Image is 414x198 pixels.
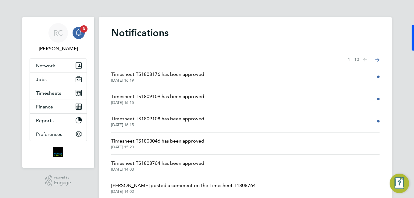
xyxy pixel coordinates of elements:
a: Timesheet TS1808176 has been approved[DATE] 16:19 [111,71,204,83]
span: RC [53,29,63,37]
nav: Select page of notifications list [348,54,380,66]
span: [DATE] 15:20 [111,145,204,150]
span: [DATE] 14:03 [111,167,204,172]
span: Finance [36,104,53,110]
span: Timesheet TS1809109 has been approved [111,93,204,100]
h1: Notifications [111,27,380,39]
a: [PERSON_NAME] posted a comment on the Timesheet T1808764[DATE] 14:02 [111,182,256,194]
span: Timesheet TS1808176 has been approved [111,71,204,78]
span: [DATE] 16:15 [111,100,204,105]
button: Preferences [30,127,87,141]
a: Timesheet TS1809108 has been approved[DATE] 16:15 [111,115,204,127]
a: RC[PERSON_NAME] [30,23,87,52]
span: 1 - 10 [348,57,359,63]
a: Go to home page [30,147,87,157]
button: Reports [30,114,87,127]
span: 3 [80,25,87,33]
span: Timesheet TS1808764 has been approved [111,160,204,167]
a: Powered byEngage [45,175,71,187]
a: Timesheet TS1808764 has been approved[DATE] 14:03 [111,160,204,172]
a: Timesheet TS1809109 has been approved[DATE] 16:15 [111,93,204,105]
button: Network [30,59,87,72]
span: Powered by [54,175,71,180]
span: Robyn Clarke [30,45,87,52]
button: Finance [30,100,87,113]
nav: Main navigation [22,17,94,168]
img: bromak-logo-retina.png [53,147,63,157]
span: Timesheets [36,90,61,96]
a: 3 [73,23,85,43]
span: [PERSON_NAME] posted a comment on the Timesheet T1808764 [111,182,256,189]
span: Engage [54,180,71,186]
span: [DATE] 16:19 [111,78,204,83]
span: Jobs [36,76,47,82]
span: [DATE] 16:15 [111,122,204,127]
span: Timesheet TS1808046 has been approved [111,137,204,145]
a: Timesheet TS1808046 has been approved[DATE] 15:20 [111,137,204,150]
span: Network [36,63,55,69]
span: [DATE] 14:02 [111,189,256,194]
button: Jobs [30,72,87,86]
span: Preferences [36,131,62,137]
button: Timesheets [30,86,87,100]
span: Timesheet TS1809108 has been approved [111,115,204,122]
button: Engage Resource Center [390,174,409,193]
span: Reports [36,118,54,123]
